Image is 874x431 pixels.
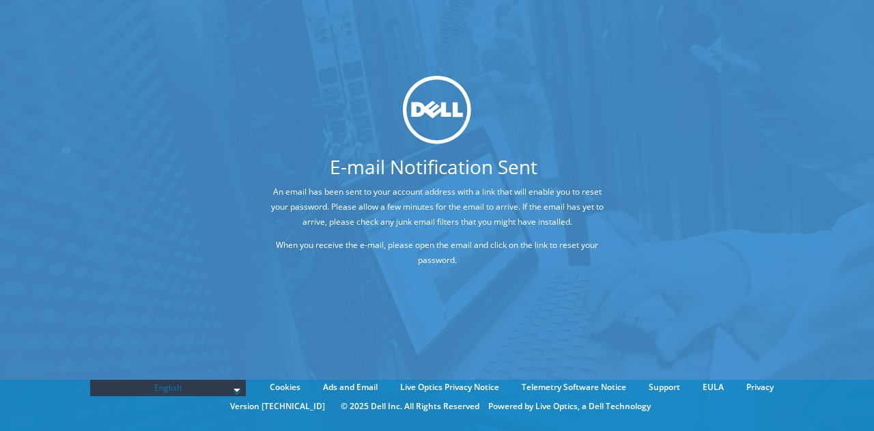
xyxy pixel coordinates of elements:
[270,184,604,230] p: An email has been sent to your account address with a link that will enable you to reset your pas...
[313,380,388,395] a: Ads and Email
[488,399,651,414] li: Powered by Live Optics, a Dell Technology
[270,238,604,268] p: When you receive the e-mail, please open the email and click on the link to reset your password.
[692,380,734,395] a: EULA
[403,76,471,144] img: dell_svg_logo.svg
[223,399,332,414] li: Version [TECHNICAL_ID]
[638,380,690,395] a: Support
[97,380,239,396] span: English
[218,157,649,176] h1: E-mail Notification Sent
[334,399,486,414] li: © 2025 Dell Inc. All Rights Reserved
[390,380,509,395] a: Live Optics Privacy Notice
[736,380,784,395] a: Privacy
[511,380,636,395] a: Telemetry Software Notice
[259,380,311,395] a: Cookies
